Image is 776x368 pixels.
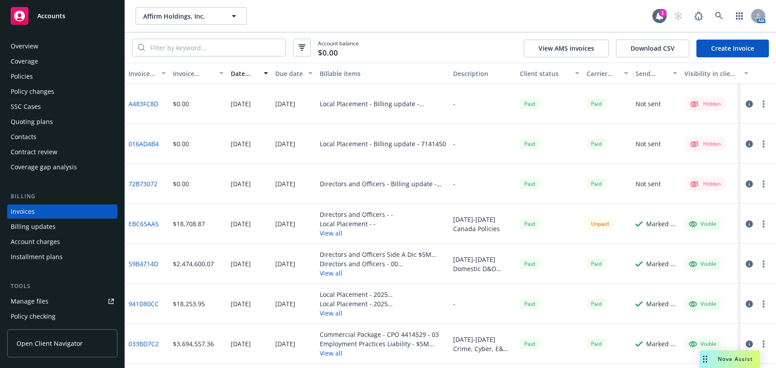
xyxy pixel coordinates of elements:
div: Directors and Officers - - [320,210,393,219]
div: [DATE] [275,139,295,148]
div: Visible [689,340,716,348]
div: Coverage [11,54,38,68]
div: Local Placement - Billing update - 7141450 [320,139,446,148]
div: Paid [587,338,606,349]
div: Employment Practices Liability - $5M EPL/$5M FID - PHO2509164 [320,339,446,348]
div: [DATE] [275,299,295,308]
a: Search [710,7,728,25]
span: Paid [520,258,539,269]
div: Hidden [689,139,721,149]
div: 1 [659,9,667,17]
button: Billable items [316,63,450,84]
div: Local Placement - 2025 [GEOGRAPHIC_DATA] GL - [GEOGRAPHIC_DATA] GL/[GEOGRAPHIC_DATA] [320,290,446,299]
a: Accounts [7,4,117,28]
div: SSC Cases [11,100,41,114]
div: Marked as sent [646,219,677,228]
div: [DATE] [231,259,251,268]
button: View AMS invoices [524,40,609,57]
div: [DATE] [231,219,251,228]
div: Local Placement - 2025 [GEOGRAPHIC_DATA] GL /[GEOGRAPHIC_DATA] - 00000123795239 [320,299,446,308]
div: Local Placement - Billing update - DR/01150029/2024 [320,99,446,108]
div: Manage files [11,294,48,308]
button: Invoice ID [125,63,169,84]
div: Paid [587,98,606,109]
div: $0.00 [173,139,189,148]
div: [DATE] [231,339,251,348]
div: Description [453,69,513,78]
div: Due date [275,69,303,78]
a: A483FC8D [129,99,158,108]
a: 033BD7C2 [129,339,159,348]
a: Report a Bug [690,7,708,25]
div: [DATE] [275,339,295,348]
span: Paid [520,298,539,309]
div: Overview [11,39,38,53]
a: Policy changes [7,84,117,99]
div: $2,474,600.07 [173,259,214,268]
button: Affirm Holdings, Inc. [136,7,247,25]
div: Paid [587,258,606,269]
div: Unpaid [587,218,613,229]
div: Local Placement - - [320,219,393,228]
div: Paid [520,178,539,189]
a: 016AD4B4 [129,139,159,148]
span: Account balance [318,40,359,56]
div: Paid [520,338,539,349]
div: Not sent [635,99,661,108]
a: Contacts [7,130,117,144]
div: Carrier status [587,69,619,78]
div: Quoting plans [11,115,53,129]
div: Contacts [11,130,36,144]
button: View all [320,308,446,318]
div: [DATE]-[DATE] Domestic D&O Policies [453,255,513,273]
span: Accounts [37,12,65,20]
div: Drag to move [700,350,711,368]
div: - [453,179,455,188]
div: $3,694,557.36 [173,339,214,348]
div: Billing [7,192,117,201]
div: [DATE] [275,99,295,108]
a: SSC Cases [7,100,117,114]
div: Policy changes [11,84,54,99]
div: $18,253.95 [173,299,205,308]
a: Switch app [731,7,748,25]
div: Paid [587,298,606,309]
div: Paid [520,138,539,149]
div: Contract review [11,145,57,159]
a: Contract review [7,145,117,159]
div: Paid [520,98,539,109]
span: $0.00 [318,47,338,59]
div: Paid [520,218,539,229]
div: [DATE] [275,179,295,188]
a: Installment plans [7,250,117,264]
span: Open Client Navigator [16,339,83,348]
span: Paid [587,138,606,149]
div: Billable items [320,69,446,78]
a: Coverage gap analysis [7,160,117,174]
input: Filter by keyword... [145,39,285,56]
div: Visible [689,260,716,268]
button: Due date [272,63,316,84]
div: Account charges [11,235,60,249]
a: Invoices [7,204,117,219]
a: Manage files [7,294,117,308]
div: Invoices [11,204,35,219]
div: [DATE] [275,219,295,228]
div: Directors and Officers - Billing update - 8860735 [320,179,446,188]
div: [DATE]-[DATE] Crime, Cyber, E&O, EPL, Employed Lawyers, Fiduciary, and P&C Policies [453,335,513,353]
button: Date issued [227,63,272,84]
div: Policy checking [11,309,56,324]
div: Commercial Package - CPO 4414529 - 03 [320,330,446,339]
div: Marked as sent [646,339,677,348]
div: - [453,99,455,108]
button: Client status [516,63,583,84]
a: EBC65AA5 [129,219,159,228]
